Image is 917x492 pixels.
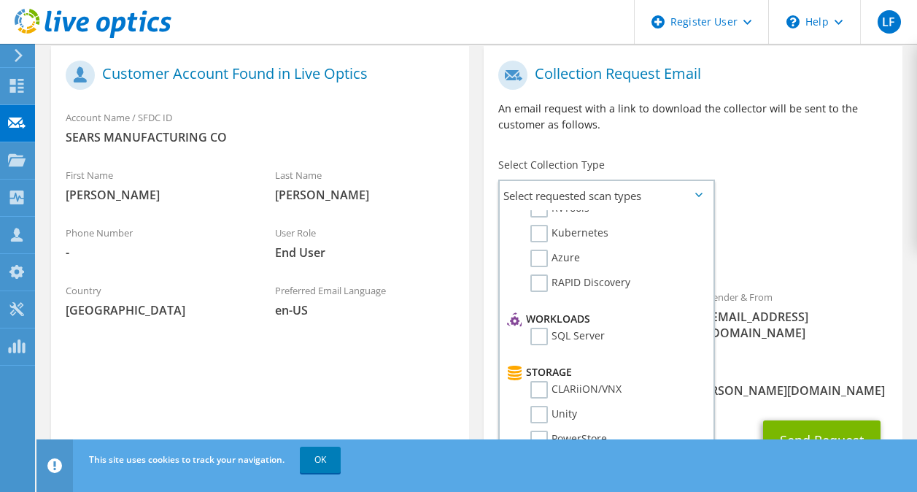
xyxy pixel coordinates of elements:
label: Azure [530,250,580,267]
span: [EMAIL_ADDRESS][DOMAIN_NAME] [708,309,888,341]
div: Country [51,275,260,326]
span: en-US [275,302,455,318]
div: Preferred Email Language [260,275,470,326]
span: This site uses cookies to track your navigation. [89,453,285,466]
span: SEARS MANUFACTURING CO [66,129,454,145]
label: RAPID Discovery [530,274,630,292]
label: CLARiiON/VNX [530,381,622,399]
button: Send Request [763,420,881,460]
div: First Name [51,160,260,210]
div: Sender & From [693,282,902,348]
span: [PERSON_NAME] [66,187,246,203]
label: Unity [530,406,577,423]
div: Account Name / SFDC ID [51,102,469,153]
div: Phone Number [51,218,260,268]
svg: \n [786,15,800,28]
div: User Role [260,218,470,268]
li: Workloads [503,310,705,328]
div: Last Name [260,160,470,210]
label: SQL Server [530,328,605,345]
span: Select requested scan types [500,181,713,210]
span: - [66,245,246,261]
div: Requested Collections [484,216,902,274]
div: CC & Reply To [484,355,902,406]
div: To [484,282,693,348]
h1: Collection Request Email [498,61,880,90]
span: [GEOGRAPHIC_DATA] [66,302,246,318]
a: OK [300,447,341,473]
h1: Customer Account Found in Live Optics [66,61,447,90]
label: PowerStore [530,431,607,448]
p: An email request with a link to download the collector will be sent to the customer as follows. [498,101,887,133]
label: Select Collection Type [498,158,605,172]
li: Storage [503,364,705,381]
span: LF [878,10,901,34]
span: [PERSON_NAME] [275,187,455,203]
label: Kubernetes [530,225,608,242]
span: End User [275,245,455,261]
